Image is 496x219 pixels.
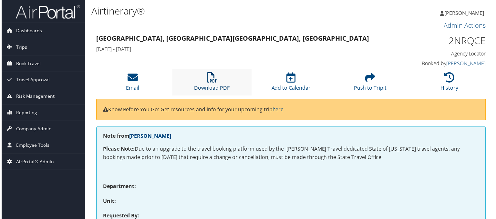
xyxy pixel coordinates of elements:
span: [PERSON_NAME] [446,9,486,16]
a: Download PDF [194,76,230,92]
a: Email [125,76,139,92]
p: Know Before You Go: Get resources and info for your upcoming trip [102,106,480,114]
h1: 2NRQCE [397,34,487,48]
strong: Note from [102,133,170,140]
p: Due to an upgrade to the travel booking platform used by the [PERSON_NAME] Travel dedicated State... [102,146,480,162]
img: airportal-logo.png [14,4,79,19]
a: here [273,106,284,114]
strong: Department: [102,184,135,191]
span: Employee Tools [15,138,48,154]
span: Company Admin [15,122,50,138]
strong: Unit: [102,199,115,206]
a: History [442,76,460,92]
span: Book Travel [15,56,39,72]
span: Reporting [15,105,36,121]
a: Add to Calendar [272,76,311,92]
a: [PERSON_NAME] [129,133,170,140]
span: Trips [15,39,26,55]
span: Travel Approval [15,72,48,88]
span: AirPortal® Admin [15,154,53,171]
a: Push to Tripit [355,76,387,92]
h1: Airtinerary® [90,4,358,18]
h4: [DATE] - [DATE] [95,46,387,53]
span: Risk Management [15,89,53,105]
span: Dashboards [15,23,41,39]
h4: Booked by [397,60,487,67]
h4: Agency Locator [397,50,487,57]
strong: [GEOGRAPHIC_DATA], [GEOGRAPHIC_DATA] [GEOGRAPHIC_DATA], [GEOGRAPHIC_DATA] [95,34,370,43]
a: [PERSON_NAME] [448,60,487,67]
a: [PERSON_NAME] [441,3,492,23]
strong: Please Note: [102,146,134,153]
a: Admin Actions [445,21,487,30]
